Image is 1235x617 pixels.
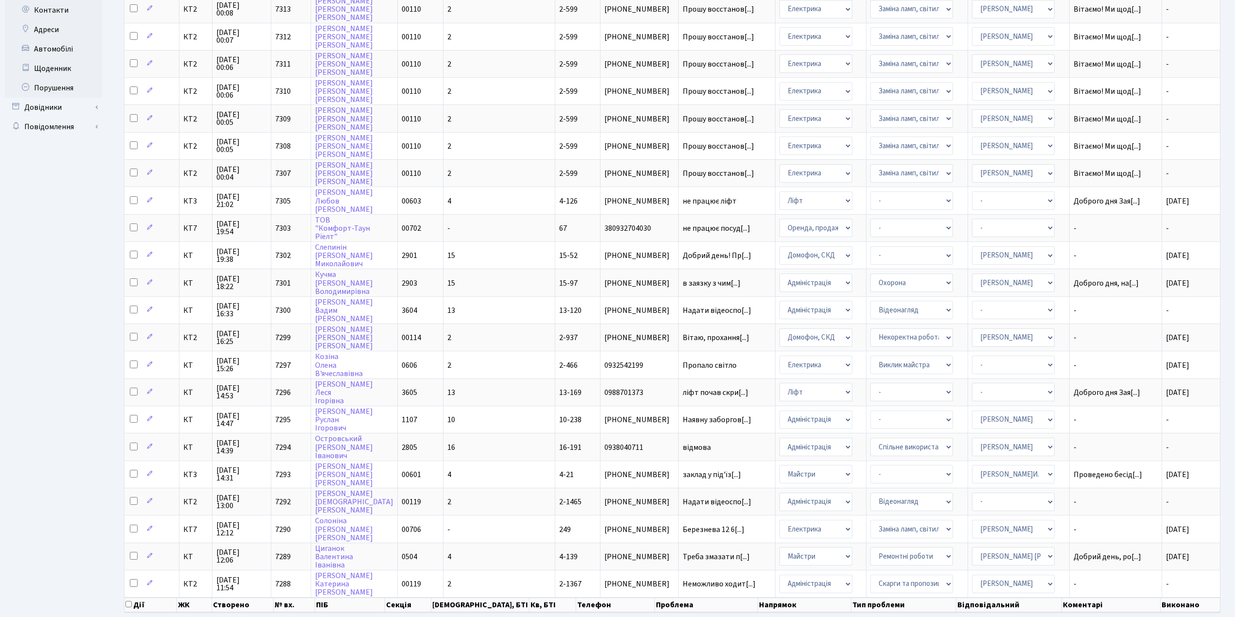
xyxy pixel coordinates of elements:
[1166,141,1169,152] span: -
[559,223,567,234] span: 67
[275,332,291,343] span: 7299
[683,168,754,179] span: Прошу восстанов[...]
[216,56,267,71] span: [DATE] 00:06
[183,444,208,451] span: КТ
[683,278,741,289] span: в заязку з чим[...]
[315,379,373,406] a: [PERSON_NAME]ЛесяІгорівна
[183,553,208,561] span: КТ
[216,302,267,318] span: [DATE] 16:33
[683,524,744,535] span: Березнева 12 6[...]
[402,223,421,234] span: 00702
[275,114,291,124] span: 7309
[604,252,674,259] span: [PHONE_NUMBER]
[402,469,421,480] span: 00601
[315,160,373,187] a: [PERSON_NAME][PERSON_NAME][PERSON_NAME]
[216,138,267,154] span: [DATE] 00:05
[559,524,571,535] span: 249
[402,196,421,206] span: 00603
[447,579,451,589] span: 2
[216,84,267,99] span: [DATE] 00:06
[275,86,291,97] span: 7310
[559,196,578,206] span: 4-126
[604,580,674,588] span: [PHONE_NUMBER]
[956,598,1062,612] th: Відповідальний
[275,278,291,289] span: 7301
[683,469,741,480] span: заклад у під'їз[...]
[1166,497,1169,507] span: -
[604,444,674,451] span: 0938040711
[402,86,421,97] span: 00110
[216,494,267,510] span: [DATE] 13:00
[183,498,208,506] span: КТ2
[275,305,291,316] span: 7300
[604,498,674,506] span: [PHONE_NUMBER]
[315,516,373,543] a: Солоніна[PERSON_NAME][PERSON_NAME]
[1161,598,1220,612] th: Виконано
[447,59,451,69] span: 2
[1166,332,1189,343] span: [DATE]
[402,305,417,316] span: 3604
[604,5,674,13] span: [PHONE_NUMBER]
[275,414,291,425] span: 7295
[275,579,291,589] span: 7288
[5,98,102,117] a: Довідники
[275,59,291,69] span: 7311
[655,598,758,612] th: Проблема
[183,279,208,287] span: КТ
[604,170,674,177] span: [PHONE_NUMBER]
[604,33,674,41] span: [PHONE_NUMBER]
[683,444,771,451] span: відмова
[315,297,373,324] a: [PERSON_NAME]Вадим[PERSON_NAME]
[559,114,578,124] span: 2-599
[447,168,451,179] span: 2
[402,579,421,589] span: 00119
[216,439,267,455] span: [DATE] 14:39
[315,543,353,570] a: ЦиганокВалентинаІванівна
[447,332,451,343] span: 2
[447,196,451,206] span: 4
[183,361,208,369] span: КТ
[315,434,373,461] a: Островський[PERSON_NAME]Іванович
[604,87,674,95] span: [PHONE_NUMBER]
[1074,141,1141,152] span: Вітаємо! Ми щод[...]
[183,170,208,177] span: КТ2
[275,442,291,453] span: 7294
[275,141,291,152] span: 7308
[447,32,451,42] span: 2
[604,553,674,561] span: [PHONE_NUMBER]
[559,360,578,371] span: 2-466
[275,387,291,398] span: 7296
[183,471,208,479] span: КТ3
[275,250,291,261] span: 7302
[559,442,582,453] span: 16-191
[216,1,267,17] span: [DATE] 00:08
[559,168,578,179] span: 2-599
[183,115,208,123] span: КТ2
[183,33,208,41] span: КТ2
[683,332,749,343] span: Вітаю, прохання[...]
[183,307,208,314] span: КТ
[683,4,754,15] span: Прошу восстанов[...]
[683,387,748,398] span: ліфт почав скри[...]
[683,497,751,507] span: Надати відеоспо[...]
[683,579,756,589] span: Неможливо ходит[...]
[604,416,674,424] span: [PHONE_NUMBER]
[216,357,267,373] span: [DATE] 15:26
[683,114,754,124] span: Прошу восстанов[...]
[1166,579,1169,589] span: -
[315,23,373,51] a: [PERSON_NAME][PERSON_NAME][PERSON_NAME]
[275,32,291,42] span: 7312
[216,220,267,236] span: [DATE] 19:54
[216,111,267,126] span: [DATE] 00:05
[183,224,208,232] span: КТ7
[1074,526,1158,533] span: -
[1074,361,1158,369] span: -
[183,334,208,342] span: КТ2
[683,59,754,69] span: Прошу восстанов[...]
[559,305,582,316] span: 13-120
[683,197,771,205] span: не працює ліфт
[275,4,291,15] span: 7313
[604,334,674,342] span: [PHONE_NUMBER]
[559,469,574,480] span: 4-21
[5,39,102,59] a: Автомобілі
